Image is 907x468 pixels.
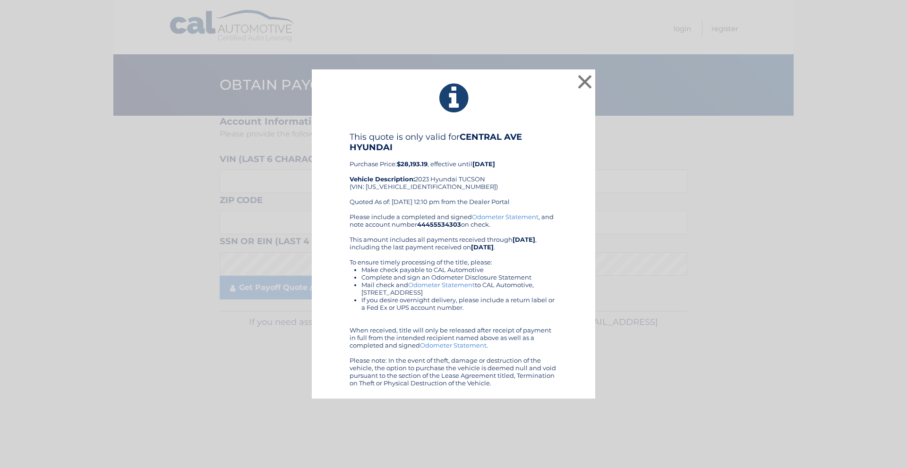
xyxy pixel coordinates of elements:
b: 44455534303 [417,221,461,228]
b: [DATE] [513,236,535,243]
b: [DATE] [471,243,494,251]
button: × [575,72,594,91]
a: Odometer Statement [420,341,487,349]
li: If you desire overnight delivery, please include a return label or a Fed Ex or UPS account number. [361,296,557,311]
b: [DATE] [472,160,495,168]
h4: This quote is only valid for [350,132,557,153]
li: Make check payable to CAL Automotive [361,266,557,273]
b: $28,193.19 [397,160,428,168]
div: Please include a completed and signed , and note account number on check. This amount includes al... [350,213,557,387]
a: Odometer Statement [472,213,539,221]
li: Complete and sign an Odometer Disclosure Statement [361,273,557,281]
div: Purchase Price: , effective until 2023 Hyundai TUCSON (VIN: [US_VEHICLE_IDENTIFICATION_NUMBER]) Q... [350,132,557,213]
li: Mail check and to CAL Automotive, [STREET_ADDRESS] [361,281,557,296]
b: CENTRAL AVE HYUNDAI [350,132,522,153]
a: Odometer Statement [408,281,475,289]
strong: Vehicle Description: [350,175,415,183]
